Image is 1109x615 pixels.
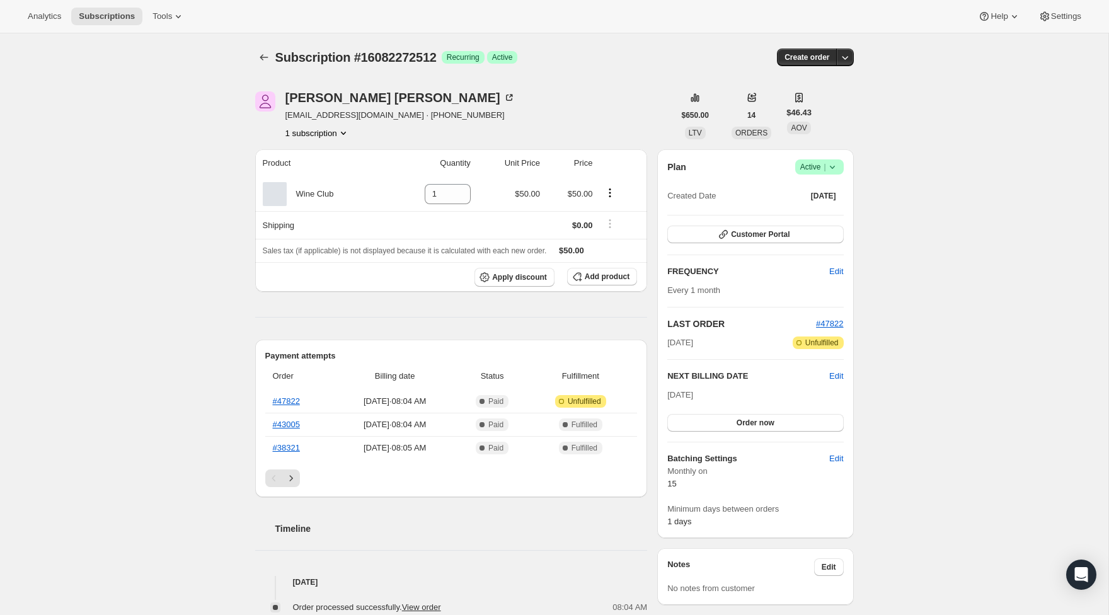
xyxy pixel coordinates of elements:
[461,370,524,382] span: Status
[735,129,767,137] span: ORDERS
[777,49,837,66] button: Create order
[674,106,716,124] button: $650.00
[811,191,836,201] span: [DATE]
[515,189,540,198] span: $50.00
[816,318,843,330] button: #47822
[824,162,825,172] span: |
[829,265,843,278] span: Edit
[492,52,513,62] span: Active
[667,558,814,576] h3: Notes
[667,414,843,432] button: Order now
[275,522,648,535] h2: Timeline
[273,396,300,406] a: #47822
[747,110,756,120] span: 14
[531,370,629,382] span: Fulfillment
[572,443,597,453] span: Fulfilled
[265,469,638,487] nav: Pagination
[474,268,554,287] button: Apply discount
[447,52,480,62] span: Recurring
[488,396,503,406] span: Paid
[822,262,851,282] button: Edit
[731,229,790,239] span: Customer Portal
[287,188,334,200] div: Wine Club
[786,106,812,119] span: $46.43
[667,370,829,382] h2: NEXT BILLING DATE
[492,272,547,282] span: Apply discount
[255,211,388,239] th: Shipping
[667,503,843,515] span: Minimum days between orders
[682,110,709,120] span: $650.00
[265,350,638,362] h2: Payment attempts
[255,576,648,589] h4: [DATE]
[273,443,300,452] a: #38321
[255,49,273,66] button: Subscriptions
[667,517,691,526] span: 1 days
[667,390,693,399] span: [DATE]
[585,272,629,282] span: Add product
[544,149,596,177] th: Price
[667,336,693,349] span: [DATE]
[265,362,333,390] th: Order
[275,50,437,64] span: Subscription #16082272512
[1031,8,1089,25] button: Settings
[285,91,515,104] div: [PERSON_NAME] [PERSON_NAME]
[600,186,620,200] button: Product actions
[285,127,350,139] button: Product actions
[805,338,839,348] span: Unfulfilled
[567,268,637,285] button: Add product
[145,8,192,25] button: Tools
[488,443,503,453] span: Paid
[667,226,843,243] button: Customer Portal
[816,319,843,328] a: #47822
[667,318,816,330] h2: LAST ORDER
[1066,560,1096,590] div: Open Intercom Messenger
[667,161,686,173] h2: Plan
[255,149,388,177] th: Product
[667,265,829,278] h2: FREQUENCY
[337,370,453,382] span: Billing date
[1051,11,1081,21] span: Settings
[572,221,593,230] span: $0.00
[20,8,69,25] button: Analytics
[559,246,584,255] span: $50.00
[829,452,843,465] span: Edit
[568,396,601,406] span: Unfulfilled
[474,149,544,177] th: Unit Price
[667,452,829,465] h6: Batching Settings
[28,11,61,21] span: Analytics
[803,187,844,205] button: [DATE]
[152,11,172,21] span: Tools
[337,418,453,431] span: [DATE] · 08:04 AM
[572,420,597,430] span: Fulfilled
[255,91,275,112] span: Andrew Harwood, Jr
[784,52,829,62] span: Create order
[829,370,843,382] button: Edit
[388,149,474,177] th: Quantity
[822,562,836,572] span: Edit
[282,469,300,487] button: Next
[970,8,1028,25] button: Help
[740,106,763,124] button: 14
[337,395,453,408] span: [DATE] · 08:04 AM
[71,8,142,25] button: Subscriptions
[800,161,839,173] span: Active
[822,449,851,469] button: Edit
[402,602,441,612] a: View order
[737,418,774,428] span: Order now
[612,601,647,614] span: 08:04 AM
[667,190,716,202] span: Created Date
[667,479,676,488] span: 15
[689,129,702,137] span: LTV
[600,217,620,231] button: Shipping actions
[667,465,843,478] span: Monthly on
[337,442,453,454] span: [DATE] · 08:05 AM
[293,602,441,612] span: Order processed successfully.
[263,246,547,255] span: Sales tax (if applicable) is not displayed because it is calculated with each new order.
[667,583,755,593] span: No notes from customer
[285,109,515,122] span: [EMAIL_ADDRESS][DOMAIN_NAME] · [PHONE_NUMBER]
[814,558,844,576] button: Edit
[273,420,300,429] a: #43005
[488,420,503,430] span: Paid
